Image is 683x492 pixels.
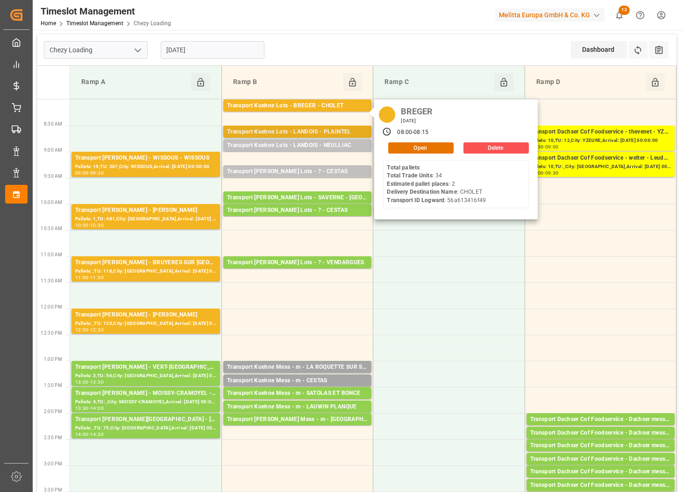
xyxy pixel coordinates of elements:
div: Pallets: 2,TU: 112,City: NEULLIAC,Arrival: [DATE] 00:00:00 [227,150,368,158]
div: Pallets: ,TU: 36,City: [GEOGRAPHIC_DATA],Arrival: [DATE] 00:00:00 [227,424,368,432]
div: Pallets: 3,TU: 206,City: [GEOGRAPHIC_DATA],Arrival: [DATE] 00:00:00 [227,215,368,223]
div: Transport Kuehne Lots - LANDOIS - NEULLIAC [227,141,368,150]
div: 10:00 [75,223,89,227]
div: - [412,128,413,137]
div: - [89,223,90,227]
div: Pallets: 1,TU: 48,City: Vern Sur Seiche,Arrival: [DATE] 00:00:00 [530,424,671,432]
div: Melitta Europa GmbH & Co. KG [495,8,605,22]
div: Pallets: ,TU: 120,City: [GEOGRAPHIC_DATA],Arrival: [DATE] 00:00:00 [75,320,216,328]
div: Transport Dachser Cof Foodservice - thevenet - YZEURE [530,127,671,137]
a: Timeslot Management [66,20,123,27]
div: Pallets: ,TU: 4,City: SATOLAS ET BONCE,Arrival: [DATE] 00:00:00 [227,398,368,406]
div: 11:30 [90,275,104,280]
div: Pallets: ,TU: 22,City: [GEOGRAPHIC_DATA],Arrival: [DATE] 00:00:00 [227,372,368,380]
button: show 13 new notifications [609,5,630,26]
b: Estimated pallet places [387,181,448,187]
span: 9:00 AM [44,148,62,153]
div: - [89,275,90,280]
div: 13:30 [75,406,89,410]
div: - [89,432,90,436]
div: Transport [PERSON_NAME] - [PERSON_NAME] [75,310,216,320]
div: 09:00 [75,171,89,175]
div: Transport Kuehne Mess - m - LAUWIN PLANQUE [227,402,368,412]
div: Transport [PERSON_NAME] - VERT-[GEOGRAPHIC_DATA] [75,363,216,372]
div: 14:00 [75,432,89,436]
div: - [89,380,90,384]
b: Total pallets [387,164,420,171]
div: 08:15 [413,128,428,137]
button: Help Center [630,5,651,26]
span: 12:30 PM [41,330,62,336]
b: Delivery Destination Name [387,189,457,195]
div: Transport [PERSON_NAME] - MOISSY-CRAMOYEL - MOISSY-CRAMOYEL [75,389,216,398]
div: - [89,406,90,410]
div: Pallets: ,TU: 34,City: CHOLET,Arrival: [DATE] 00:00:00 [227,111,368,119]
div: Transport Dachser Cof Foodservice - welter - Leudelange [530,154,671,163]
div: Pallets: ,TU: 72,City: [PERSON_NAME],Arrival: [DATE] 00:00:00 [227,412,368,420]
div: Transport [PERSON_NAME] - BRUYERES SUR [GEOGRAPHIC_DATA] SUR [GEOGRAPHIC_DATA] [75,258,216,267]
div: 11:00 [75,275,89,280]
div: - [89,328,90,332]
div: Transport [PERSON_NAME] Lots - ? - VENDARGUES [227,258,368,267]
div: 13:30 [90,380,104,384]
div: - [543,171,545,175]
div: Transport Dachser Cof Foodservice - Dachser messagerie - Saint Vigor D'Ymonville [530,467,671,477]
div: Transport Dachser Cof Foodservice - Dachser messagerie - CHARLEVILLE MEZIERES [530,441,671,450]
div: Pallets: ,TU: 49,City: CESTAS,Arrival: [DATE] 00:00:00 [227,386,368,394]
span: 3:00 PM [44,461,62,466]
div: Pallets: ,TU: 75,City: [GEOGRAPHIC_DATA],Arrival: [DATE] 00:00:00 [75,424,216,432]
div: Pallets: 2,TU: 556,City: [GEOGRAPHIC_DATA],Arrival: [DATE] 00:00:00 [227,137,368,145]
div: Pallets: ,TU: 85,City: PUISEAUX,Arrival: [DATE] 00:00:00 [530,464,671,472]
div: Transport Dachser Cof Foodservice - Dachser messagerie - IFS [530,429,671,438]
div: Ramp D [533,73,646,91]
a: Home [41,20,56,27]
div: Transport Kuehne Mess - m - SATOLAS ET BONCE [227,389,368,398]
input: Type to search/select [44,41,148,59]
div: Pallets: 1,TU: 40,City: IFS,Arrival: [DATE] 00:00:00 [530,438,671,446]
button: open menu [130,43,144,57]
button: Open [388,142,454,154]
div: 08:00 [397,128,412,137]
div: Pallets: 2,TU: ,City: SARREBOURG,Arrival: [DATE] 00:00:00 [227,203,368,211]
span: 11:00 AM [41,252,62,257]
b: Transport ID Logward [387,197,444,204]
div: Transport [PERSON_NAME] Mess - m - [GEOGRAPHIC_DATA] [227,415,368,424]
div: Pallets: 10,TU: ,City: [GEOGRAPHIC_DATA],Arrival: [DATE] 00:00:00 [530,163,671,171]
div: 12:30 [90,328,104,332]
span: 13 [619,6,630,15]
div: Transport Kuehne Lots - BREGER - CHOLET [227,101,368,111]
div: Pallets: 10,TU: 12,City: YZEURE,Arrival: [DATE] 00:00:00 [530,137,671,145]
div: Pallets: 17,TU: 544,City: [GEOGRAPHIC_DATA],Arrival: [DATE] 00:00:00 [227,267,368,275]
b: Total Trade Units [387,172,432,179]
div: 09:30 [545,171,559,175]
span: 12:00 PM [41,304,62,309]
div: Transport [PERSON_NAME] - [PERSON_NAME] [75,206,216,215]
div: [DATE] [398,118,436,124]
div: Transport [PERSON_NAME][GEOGRAPHIC_DATA] - [GEOGRAPHIC_DATA] [75,415,216,424]
div: 12:00 [75,328,89,332]
div: Transport [PERSON_NAME] Lots - SAVERNE - [GEOGRAPHIC_DATA] [227,193,368,203]
div: BREGER [398,104,436,118]
span: 1:30 PM [44,383,62,388]
span: 1:00 PM [44,357,62,362]
span: 2:30 PM [44,435,62,440]
div: Pallets: ,TU: 118,City: [GEOGRAPHIC_DATA],Arrival: [DATE] 00:00:00 [75,267,216,275]
div: Dashboard [571,41,627,58]
span: 10:30 AM [41,226,62,231]
div: - [543,145,545,149]
div: Pallets: 4,TU: ,City: MOISSY-CRAMOYEL,Arrival: [DATE] 00:00:00 [75,398,216,406]
div: Transport Dachser Cof Foodservice - Dachser messagerie - PUISEAUX [530,455,671,464]
div: Pallets: 19,TU: 387,City: WISSOUS,Arrival: [DATE] 00:00:00 [75,163,216,171]
button: Delete [463,142,529,154]
div: Pallets: 1,TU: 477,City: [GEOGRAPHIC_DATA],Arrival: [DATE] 00:00:00 [227,176,368,184]
div: Transport Kuehne Lots - LANDOIS - PLAINTEL [227,127,368,137]
div: Pallets: 1,TU: 16,City: [GEOGRAPHIC_DATA],Arrival: [DATE] 00:00:00 [530,450,671,458]
span: 8:30 AM [44,121,62,127]
div: Transport [PERSON_NAME] Lots - ? - CESTAS [227,167,368,176]
div: Transport Kuehne Mess - m - CESTAS [227,376,368,386]
button: Melitta Europa GmbH & Co. KG [495,6,609,24]
div: : : 34 : 2 : CHOLET : 56a613416f49 [387,164,485,205]
div: Transport [PERSON_NAME] - WISSOUS - WISSOUS [75,154,216,163]
span: 9:30 AM [44,174,62,179]
div: - [89,171,90,175]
